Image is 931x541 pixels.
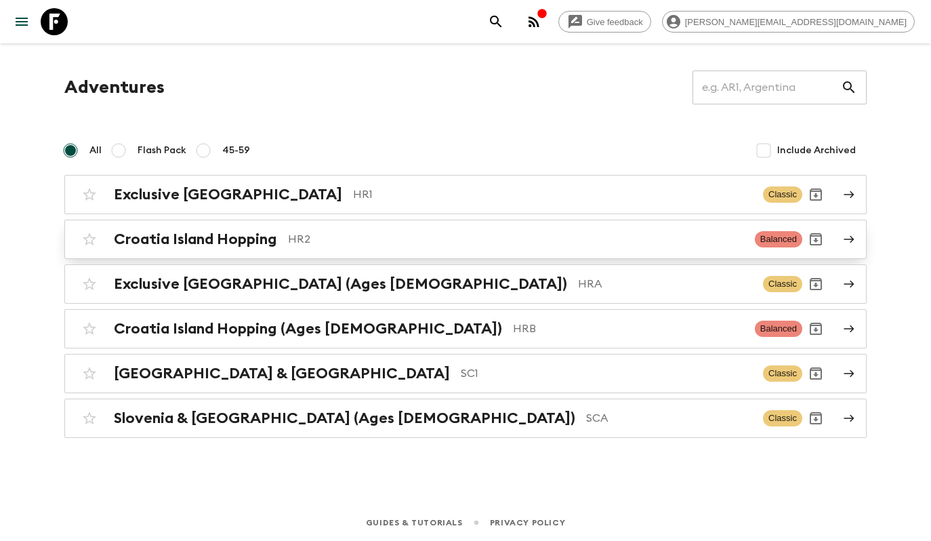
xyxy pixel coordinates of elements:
[755,231,802,247] span: Balanced
[114,275,567,293] h2: Exclusive [GEOGRAPHIC_DATA] (Ages [DEMOGRAPHIC_DATA])
[490,515,565,530] a: Privacy Policy
[222,144,250,157] span: 45-59
[114,320,502,338] h2: Croatia Island Hopping (Ages [DEMOGRAPHIC_DATA])
[678,17,914,27] span: [PERSON_NAME][EMAIL_ADDRESS][DOMAIN_NAME]
[89,144,102,157] span: All
[802,315,829,342] button: Archive
[662,11,915,33] div: [PERSON_NAME][EMAIL_ADDRESS][DOMAIN_NAME]
[802,226,829,253] button: Archive
[114,231,277,248] h2: Croatia Island Hopping
[578,276,752,292] p: HRA
[64,309,867,348] a: Croatia Island Hopping (Ages [DEMOGRAPHIC_DATA])HRBBalancedArchive
[558,11,651,33] a: Give feedback
[763,276,802,292] span: Classic
[802,360,829,387] button: Archive
[763,410,802,426] span: Classic
[755,321,802,337] span: Balanced
[64,399,867,438] a: Slovenia & [GEOGRAPHIC_DATA] (Ages [DEMOGRAPHIC_DATA])SCAClassicArchive
[802,181,829,208] button: Archive
[64,354,867,393] a: [GEOGRAPHIC_DATA] & [GEOGRAPHIC_DATA]SC1ClassicArchive
[482,8,510,35] button: search adventures
[353,186,752,203] p: HR1
[8,8,35,35] button: menu
[114,409,575,427] h2: Slovenia & [GEOGRAPHIC_DATA] (Ages [DEMOGRAPHIC_DATA])
[366,515,463,530] a: Guides & Tutorials
[802,405,829,432] button: Archive
[461,365,752,382] p: SC1
[288,231,744,247] p: HR2
[692,68,841,106] input: e.g. AR1, Argentina
[777,144,856,157] span: Include Archived
[114,365,450,382] h2: [GEOGRAPHIC_DATA] & [GEOGRAPHIC_DATA]
[579,17,650,27] span: Give feedback
[114,186,342,203] h2: Exclusive [GEOGRAPHIC_DATA]
[513,321,744,337] p: HRB
[138,144,186,157] span: Flash Pack
[64,175,867,214] a: Exclusive [GEOGRAPHIC_DATA]HR1ClassicArchive
[64,264,867,304] a: Exclusive [GEOGRAPHIC_DATA] (Ages [DEMOGRAPHIC_DATA])HRAClassicArchive
[64,74,165,101] h1: Adventures
[586,410,752,426] p: SCA
[802,270,829,298] button: Archive
[763,186,802,203] span: Classic
[763,365,802,382] span: Classic
[64,220,867,259] a: Croatia Island HoppingHR2BalancedArchive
